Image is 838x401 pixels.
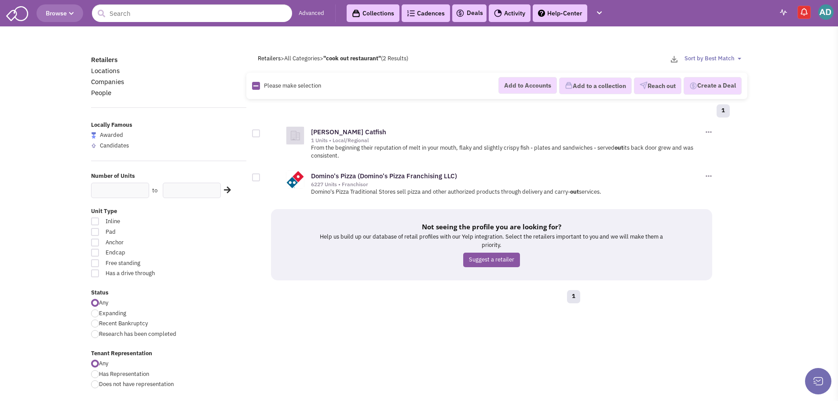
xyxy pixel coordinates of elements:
button: Create a Deal [684,77,742,95]
a: Collections [347,4,399,22]
label: Locally Famous [91,121,247,129]
a: Companies [91,77,124,86]
img: Deal-Dollar.png [689,81,697,91]
img: icon-deals.svg [456,8,465,18]
b: out [615,144,623,151]
img: Andrew D'Ostilio [818,4,834,20]
button: Add to a collection [559,77,632,94]
a: Help-Center [533,4,587,22]
label: Number of Units [91,172,247,180]
button: Browse [37,4,83,22]
a: Retailers [91,55,117,64]
span: Inline [100,217,198,226]
img: Activity.png [494,9,502,17]
span: Free standing [100,259,198,268]
span: Has Representation [99,370,149,378]
span: Does not have representation [99,380,174,388]
span: Research has been completed [99,330,176,338]
img: VectorPaper_Plane.png [640,81,648,89]
img: download-2-24.png [671,56,677,63]
p: From the beginning their reputation of melt in your mouth, flaky and slightly crispy fish - plate... [311,144,714,160]
a: Suggest a retailer [463,253,520,267]
p: Help us build up our database of retail profiles with our Yelp integration. Select the retailers ... [315,233,668,249]
span: > [320,55,323,62]
a: Deals [456,8,483,18]
img: help.png [538,10,545,17]
div: 1 Units • Local/Regional [311,137,703,144]
input: Search [92,4,292,22]
span: Endcap [100,249,198,257]
a: Activity [489,4,531,22]
img: Cadences_logo.png [407,10,415,16]
a: Locations [91,66,120,75]
a: 1 [567,290,580,303]
a: 1 [717,104,730,118]
a: Advanced [299,9,324,18]
a: Domino's Pizza (Domino's Pizza Franchising LLC) [311,172,457,180]
img: Rectangle.png [252,82,260,90]
div: 6227 Units • Franchisor [311,181,703,188]
span: Pad [100,228,198,236]
a: Retailers [258,55,281,62]
span: All Categories (2 Results) [284,55,408,62]
span: Expanding [99,309,126,317]
label: to [152,187,157,195]
label: Unit Type [91,207,247,216]
span: > [281,55,284,62]
div: Search Nearby [218,184,232,196]
button: Add to Accounts [498,77,557,94]
img: locallyfamous-largeicon.png [91,132,96,139]
b: "cook out restaurant" [323,55,381,62]
img: icon-collection-lavender.png [565,81,573,89]
b: out [570,188,579,195]
img: locallyfamous-upvote.png [91,143,96,148]
a: Cadences [402,4,450,22]
a: [PERSON_NAME] Catfish [311,128,386,136]
span: Candidates [100,142,129,149]
img: SmartAdmin [6,4,28,21]
span: Please make selection [264,82,321,89]
span: Has a drive through [100,269,198,278]
span: Any [99,299,108,306]
span: Awarded [100,131,123,139]
span: Anchor [100,239,198,247]
button: Reach out [634,77,681,94]
p: Domino's Pizza Traditional Stores sell pizza and other authorized products through delivery and c... [311,188,714,196]
label: Status [91,289,247,297]
span: Any [99,360,108,367]
a: People [91,88,111,97]
span: Recent Bankruptcy [99,320,148,327]
label: Tenant Representation [91,349,247,358]
span: Browse [46,9,74,17]
h5: Not seeing the profile you are looking for? [315,222,668,231]
img: icon-collection-lavender-black.svg [352,9,360,18]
